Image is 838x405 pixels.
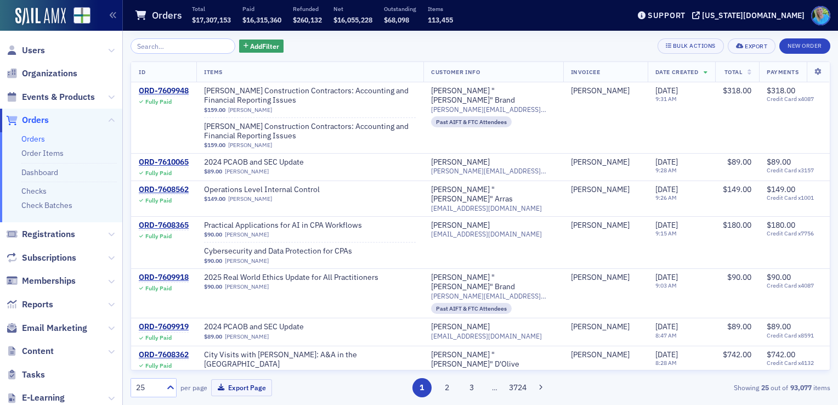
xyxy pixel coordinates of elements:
a: City Visits with [PERSON_NAME]: A&A in the [GEOGRAPHIC_DATA] [204,350,416,369]
div: Fully Paid [145,98,172,105]
div: [US_STATE][DOMAIN_NAME] [702,10,805,20]
a: [PERSON_NAME] "[PERSON_NAME]" Brand [431,273,556,292]
a: Organizations [6,67,77,80]
a: ORD-7608365 [139,221,189,230]
span: Credit Card x7756 [767,230,822,237]
a: [PERSON_NAME] [571,273,630,283]
span: $159.00 [204,106,225,114]
button: 1 [412,378,432,397]
a: Email Marketing [6,322,87,334]
input: Search… [131,38,235,54]
a: [PERSON_NAME] Construction Contractors: Accounting and Financial Reporting Issues [204,86,416,105]
div: Fully Paid [145,334,172,341]
button: 3724 [508,378,528,397]
a: Memberships [6,275,76,287]
span: Invoicee [571,68,600,76]
span: Users [22,44,45,57]
a: Subscriptions [6,252,76,264]
span: Profile [811,6,830,25]
span: 113,455 [428,15,453,24]
div: 25 [136,382,160,393]
span: Donna Feemster [571,157,640,167]
span: $90.00 [204,283,222,290]
span: $89.00 [767,157,791,167]
button: Export Page [211,379,272,396]
a: ORD-7610065 [139,157,189,167]
div: Export [745,43,767,49]
button: Export [728,38,775,54]
div: [PERSON_NAME] [571,350,630,360]
a: [PERSON_NAME] [225,333,269,340]
span: Items [204,68,223,76]
span: $318.00 [723,86,751,95]
img: SailAMX [15,8,66,25]
span: $318.00 [767,86,795,95]
div: Showing out of items [605,383,830,392]
div: ORD-7608362 [139,350,189,360]
span: Credit Card x4087 [767,282,822,289]
button: New Order [779,38,830,54]
span: Registrations [22,228,75,240]
a: [PERSON_NAME] "[PERSON_NAME]" Brand [431,86,556,105]
a: [PERSON_NAME] [431,322,490,332]
span: $149.00 [723,184,751,194]
span: Paige Myrick [571,322,640,332]
a: ORD-7609948 [139,86,189,96]
span: $16,315,360 [242,15,281,24]
div: Fully Paid [145,170,172,177]
span: [EMAIL_ADDRESS][DOMAIN_NAME] [431,204,542,212]
a: ORD-7608562 [139,185,189,195]
span: Add Filter [250,41,279,51]
span: Customer Info [431,68,480,76]
span: Surgent's Construction Contractors: Accounting and Financial Reporting Issues [204,122,416,141]
a: [PERSON_NAME] [225,231,269,238]
span: [PERSON_NAME][EMAIL_ADDRESS][DOMAIN_NAME] [431,292,556,300]
span: [PERSON_NAME][EMAIL_ADDRESS][DOMAIN_NAME] [431,105,556,114]
span: E-Learning [22,392,65,404]
span: Reports [22,299,53,311]
time: 9:15 AM [655,229,677,237]
span: Operations Level Internal Control [204,185,342,195]
span: $90.00 [204,231,222,238]
a: [PERSON_NAME] "[PERSON_NAME]" D'Olive [431,350,556,369]
a: [PERSON_NAME] [431,157,490,167]
span: [DATE] [655,220,678,230]
a: Tasks [6,369,45,381]
span: 2024 PCAOB and SEC Update [204,322,342,332]
div: [PERSON_NAME] [571,322,630,332]
span: [DATE] [655,350,678,359]
span: [EMAIL_ADDRESS][DOMAIN_NAME] [431,230,542,238]
span: [EMAIL_ADDRESS][DOMAIN_NAME] [431,332,542,340]
p: Items [428,5,453,13]
a: Practical Applications for AI in CPA Workflows [204,221,362,230]
strong: 25 [759,383,771,392]
a: Events & Products [6,91,95,103]
div: Fully Paid [145,197,172,204]
span: $159.00 [204,142,225,149]
a: [PERSON_NAME] [225,257,269,265]
a: Orders [6,114,49,126]
a: Dashboard [21,167,58,177]
p: Total [192,5,231,13]
div: [PERSON_NAME] [571,221,630,230]
a: [PERSON_NAME] "[PERSON_NAME]" Arras [431,185,556,204]
p: Net [333,5,372,13]
span: Credit Card x4132 [767,359,822,367]
a: [PERSON_NAME] [225,283,269,290]
a: Order Items [21,148,64,158]
span: … [487,383,502,392]
span: Payments [767,68,799,76]
span: $149.00 [767,184,795,194]
time: 9:03 AM [655,282,677,289]
span: Rob Arras [571,185,640,195]
span: Peter D'Olive [571,350,640,360]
